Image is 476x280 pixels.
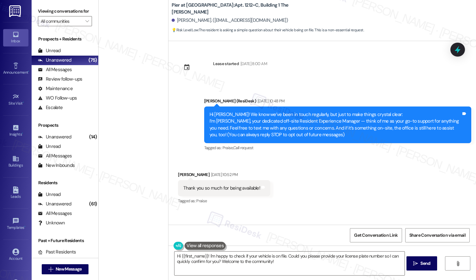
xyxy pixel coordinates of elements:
[38,95,77,101] div: WO Follow-ups
[38,191,61,198] div: Unread
[196,198,207,204] span: Praise
[38,201,71,207] div: Unanswered
[3,185,28,202] a: Leads
[178,196,270,205] div: Tagged as:
[172,27,198,33] strong: 💡 Risk Level: Low
[178,171,270,180] div: [PERSON_NAME]
[32,36,98,42] div: Prospects + Residents
[420,260,430,267] span: Send
[22,131,23,136] span: •
[3,153,28,170] a: Buildings
[3,29,28,46] a: Inbox
[38,57,71,64] div: Unanswered
[455,261,460,266] i: 
[38,104,63,111] div: Escalate
[38,66,72,73] div: All Messages
[85,19,89,24] i: 
[56,266,82,272] span: New Message
[32,122,98,129] div: Prospects
[38,76,82,82] div: Review follow-ups
[32,180,98,186] div: Residents
[38,162,75,169] div: New Inbounds
[38,210,72,217] div: All Messages
[210,171,238,178] div: [DATE] 10:52 PM
[28,69,29,74] span: •
[213,60,239,67] div: Lease started
[3,91,28,108] a: Site Visit •
[38,134,71,140] div: Unanswered
[38,153,72,159] div: All Messages
[38,47,61,54] div: Unread
[3,122,28,139] a: Insights •
[413,261,418,266] i: 
[32,237,98,244] div: Past + Future Residents
[23,100,24,105] span: •
[88,199,98,209] div: (61)
[48,267,53,272] i: 
[405,228,470,242] button: Share Conversation via email
[406,256,437,271] button: Send
[38,85,73,92] div: Maintenance
[223,145,233,150] span: Praise ,
[88,132,98,142] div: (14)
[174,252,404,275] textarea: Hi {{first_name}}! I'm happy to check if your vehicle is on file. Could you please provide your l...
[24,224,25,229] span: •
[42,264,88,274] button: New Message
[38,143,61,150] div: Unread
[233,145,253,150] span: Call request
[210,111,461,138] div: Hi [PERSON_NAME]! We know we’ve been in touch regularly, but just to make things crystal clear: I...
[239,60,267,67] div: [DATE] 8:00 AM
[350,228,402,242] button: Get Conversation Link
[172,2,298,15] b: Pier at [GEOGRAPHIC_DATA]: Apt. 1212~C, Building 1 The [PERSON_NAME]
[9,5,22,17] img: ResiDesk Logo
[38,220,65,226] div: Unknown
[204,143,471,152] div: Tagged as:
[444,225,471,231] div: [DATE] 7:47 AM
[38,249,76,255] div: Past Residents
[183,185,260,192] div: Thank you so much for being available!
[38,6,92,16] label: Viewing conversations for
[41,16,82,26] input: All communities
[87,55,98,65] div: (75)
[172,27,364,33] span: : The resident is asking a simple question about their vehicle being on file. This is a non-essen...
[3,247,28,264] a: Account
[256,98,284,104] div: [DATE] 10:48 PM
[204,98,471,107] div: [PERSON_NAME] (ResiDesk)
[409,232,466,239] span: Share Conversation via email
[354,232,398,239] span: Get Conversation Link
[172,17,288,24] div: [PERSON_NAME]. ([EMAIL_ADDRESS][DOMAIN_NAME])
[3,216,28,233] a: Templates •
